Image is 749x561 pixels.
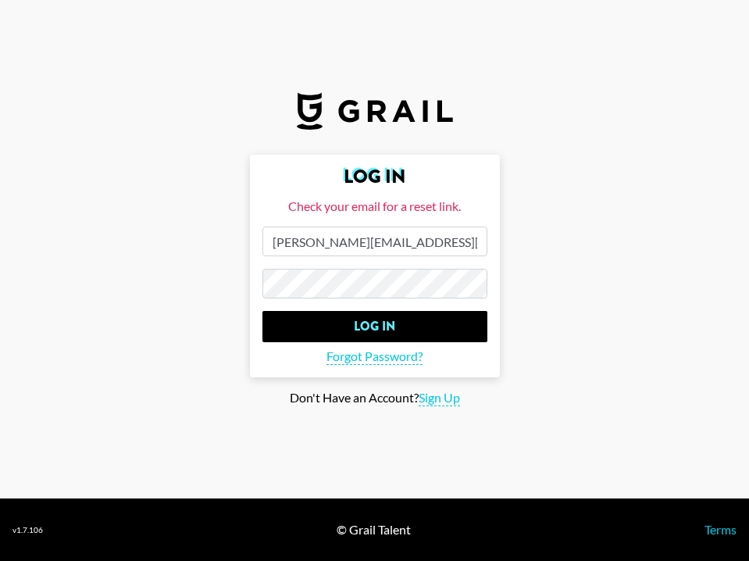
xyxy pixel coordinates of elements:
input: Log In [262,311,487,342]
a: Terms [704,522,737,537]
img: Grail Talent Logo [297,92,453,130]
span: Forgot Password? [326,348,423,365]
h2: Log In [262,167,487,186]
input: Email [262,227,487,256]
div: © Grail Talent [337,522,411,538]
span: Sign Up [419,390,460,406]
div: v 1.7.106 [12,525,43,535]
div: Check your email for a reset link. [262,198,487,214]
div: Don't Have an Account? [12,390,737,406]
